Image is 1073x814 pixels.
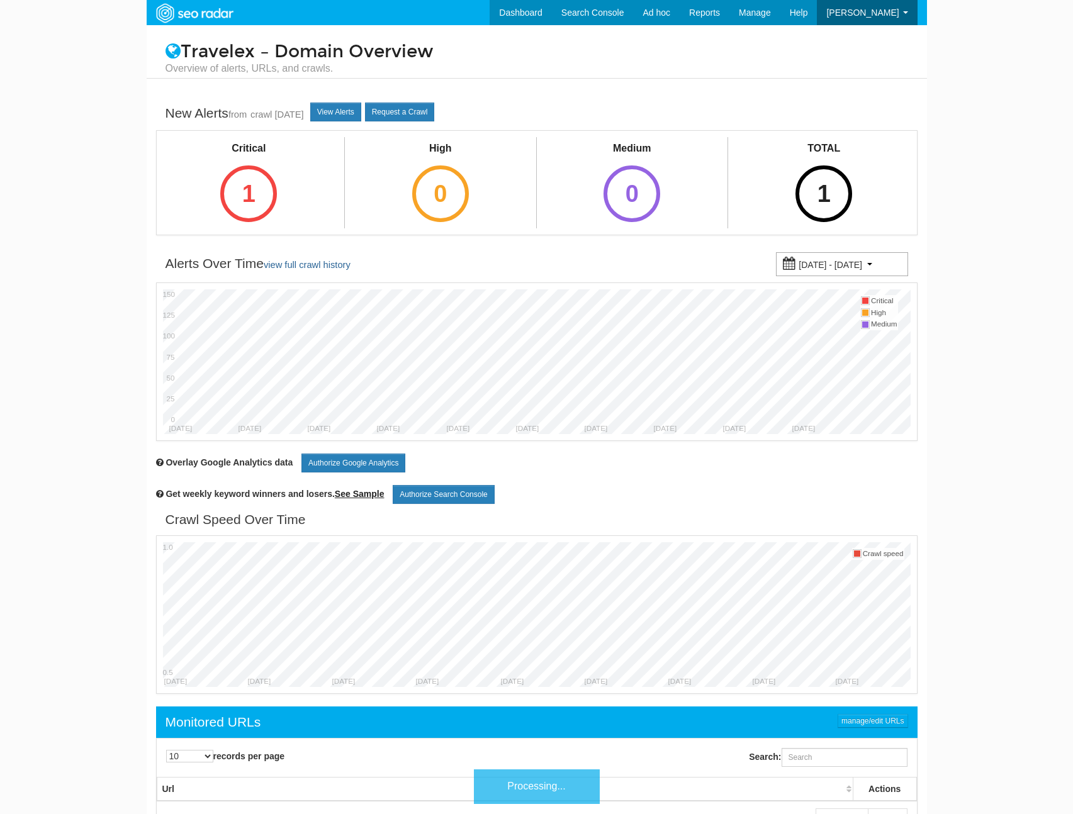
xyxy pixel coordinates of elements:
[166,104,304,124] div: New Alerts
[838,714,907,728] a: manage/edit URLs
[166,489,384,499] span: Get weekly keyword winners and losers.
[151,2,238,25] img: SEORadar
[782,748,907,767] input: Search:
[643,8,670,18] span: Ad hoc
[264,260,351,270] a: view full crawl history
[870,318,897,330] td: Medium
[393,485,494,504] a: Authorize Search Console
[790,8,808,18] span: Help
[310,103,361,121] a: View Alerts
[166,62,908,75] small: Overview of alerts, URLs, and crawls.
[749,748,907,767] label: Search:
[301,454,405,472] a: Authorize Google Analytics
[220,165,277,222] div: 1
[156,42,918,75] h1: Travelex – Domain Overview
[862,548,904,560] td: Crawl speed
[795,165,852,222] div: 1
[799,260,862,270] small: [DATE] - [DATE]
[870,307,897,319] td: High
[412,165,469,222] div: 0
[166,457,293,467] span: Overlay chart with Google Analytics data
[250,109,304,120] a: crawl [DATE]
[474,769,600,804] div: Processing...
[784,142,863,156] div: TOTAL
[166,750,213,762] select: records per page
[228,109,247,120] small: from
[604,165,660,222] div: 0
[826,8,899,18] span: [PERSON_NAME]
[365,103,435,121] a: Request a Crawl
[739,8,771,18] span: Manage
[401,142,480,156] div: High
[335,489,385,499] a: See Sample
[870,295,897,307] td: Critical
[592,142,671,156] div: Medium
[166,510,306,529] div: Crawl Speed Over Time
[209,142,288,156] div: Critical
[689,8,720,18] span: Reports
[157,778,853,801] th: Url
[166,750,285,762] label: records per page
[166,254,351,274] div: Alerts Over Time
[853,778,916,801] th: Actions
[166,713,261,732] div: Monitored URLs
